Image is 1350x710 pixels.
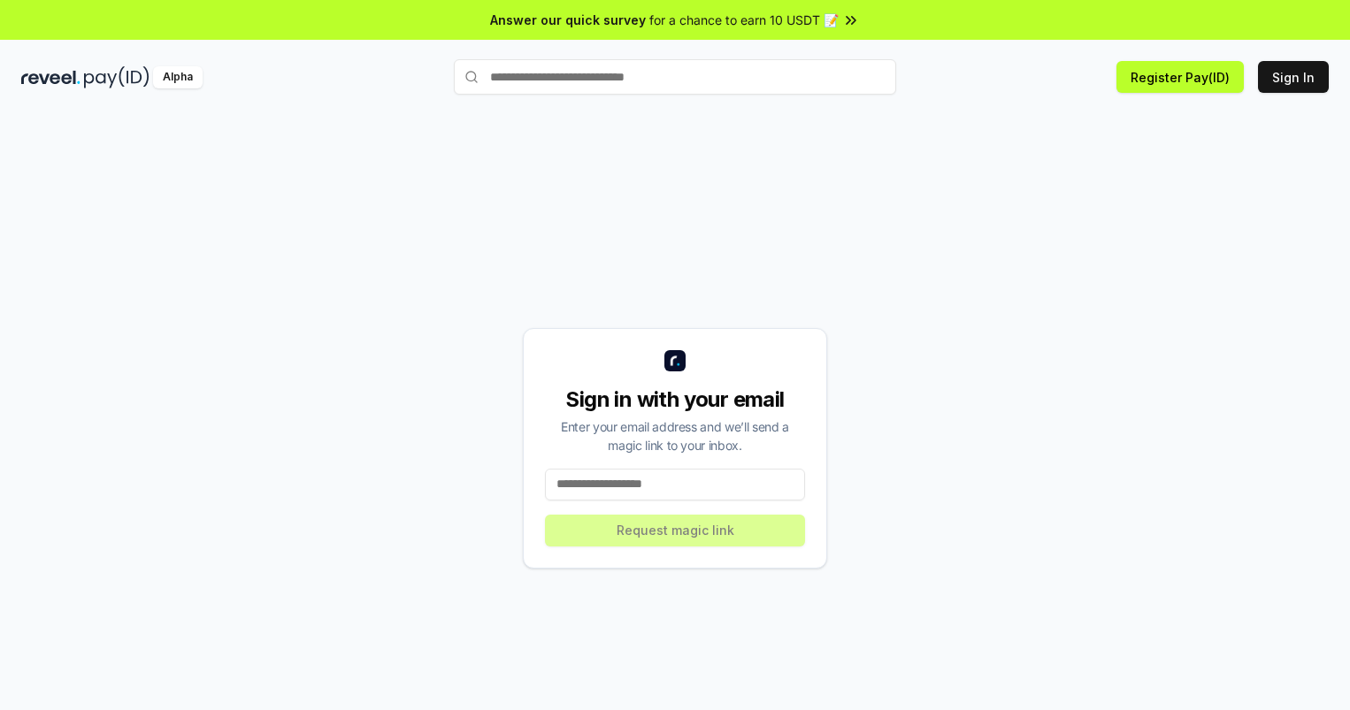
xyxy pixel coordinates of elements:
img: logo_small [664,350,686,371]
div: Sign in with your email [545,386,805,414]
img: reveel_dark [21,66,81,88]
span: for a chance to earn 10 USDT 📝 [649,11,839,29]
img: pay_id [84,66,150,88]
button: Register Pay(ID) [1116,61,1244,93]
span: Answer our quick survey [490,11,646,29]
div: Alpha [153,66,203,88]
button: Sign In [1258,61,1329,93]
div: Enter your email address and we’ll send a magic link to your inbox. [545,417,805,454]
